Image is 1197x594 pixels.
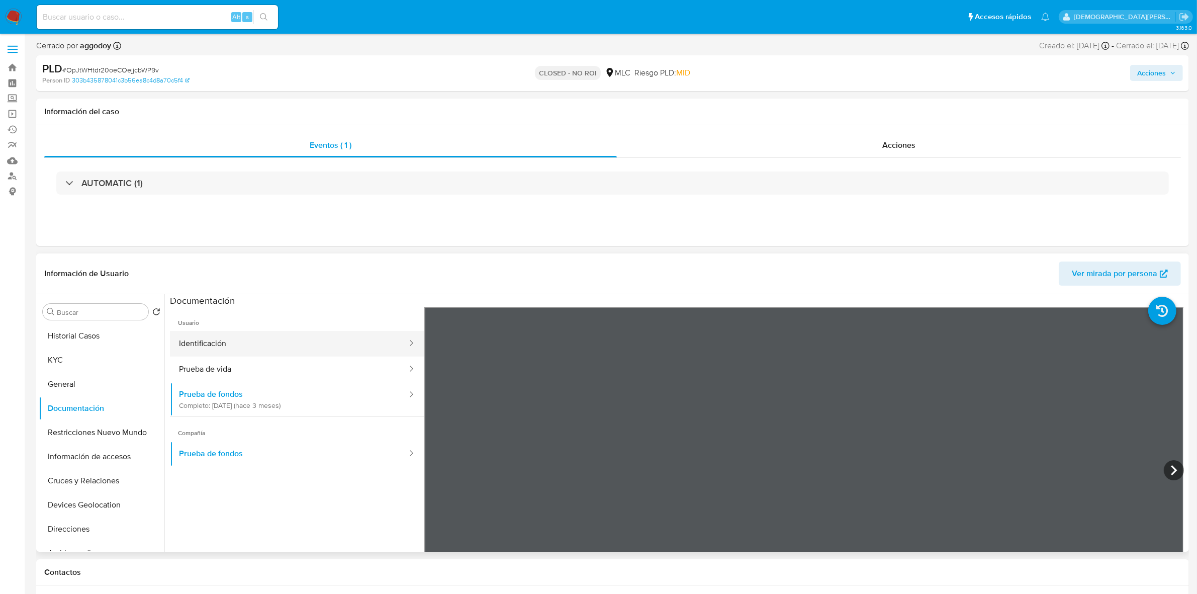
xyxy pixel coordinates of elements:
[1130,65,1183,81] button: Acciones
[39,517,164,541] button: Direcciones
[1072,262,1157,286] span: Ver mirada por persona
[39,469,164,493] button: Cruces y Relaciones
[253,10,274,24] button: search-icon
[246,12,249,22] span: s
[62,65,159,75] span: # OpJtWHtdr20oeCOejjcbWP9v
[1112,40,1114,51] span: -
[47,308,55,316] button: Buscar
[1137,65,1166,81] span: Acciones
[42,60,62,76] b: PLD
[44,567,1181,577] h1: Contactos
[1074,12,1176,22] p: cristian.porley@mercadolibre.com
[232,12,240,22] span: Alt
[39,396,164,420] button: Documentación
[535,66,601,80] p: CLOSED - NO ROI
[39,420,164,445] button: Restricciones Nuevo Mundo
[676,67,690,78] span: MID
[975,12,1031,22] span: Accesos rápidos
[1039,40,1110,51] div: Creado el: [DATE]
[78,40,111,51] b: aggodoy
[152,308,160,319] button: Volver al orden por defecto
[39,372,164,396] button: General
[81,178,143,189] h3: AUTOMATIC (1)
[39,541,164,565] button: Archivos adjuntos
[1179,12,1189,22] a: Salir
[36,40,111,51] span: Cerrado por
[39,445,164,469] button: Información de accesos
[72,76,190,85] a: 303b435878041c3b56ea8c4d8a70c5f4
[882,139,915,151] span: Acciones
[605,67,630,78] div: MLC
[44,269,129,279] h1: Información de Usuario
[1059,262,1181,286] button: Ver mirada por persona
[39,348,164,372] button: KYC
[39,493,164,517] button: Devices Geolocation
[44,107,1181,117] h1: Información del caso
[310,139,351,151] span: Eventos ( 1 )
[634,67,690,78] span: Riesgo PLD:
[42,76,70,85] b: Person ID
[1041,13,1050,21] a: Notificaciones
[56,172,1169,195] div: AUTOMATIC (1)
[37,11,278,24] input: Buscar usuario o caso...
[57,308,144,317] input: Buscar
[1116,40,1189,51] div: Cerrado el: [DATE]
[39,324,164,348] button: Historial Casos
